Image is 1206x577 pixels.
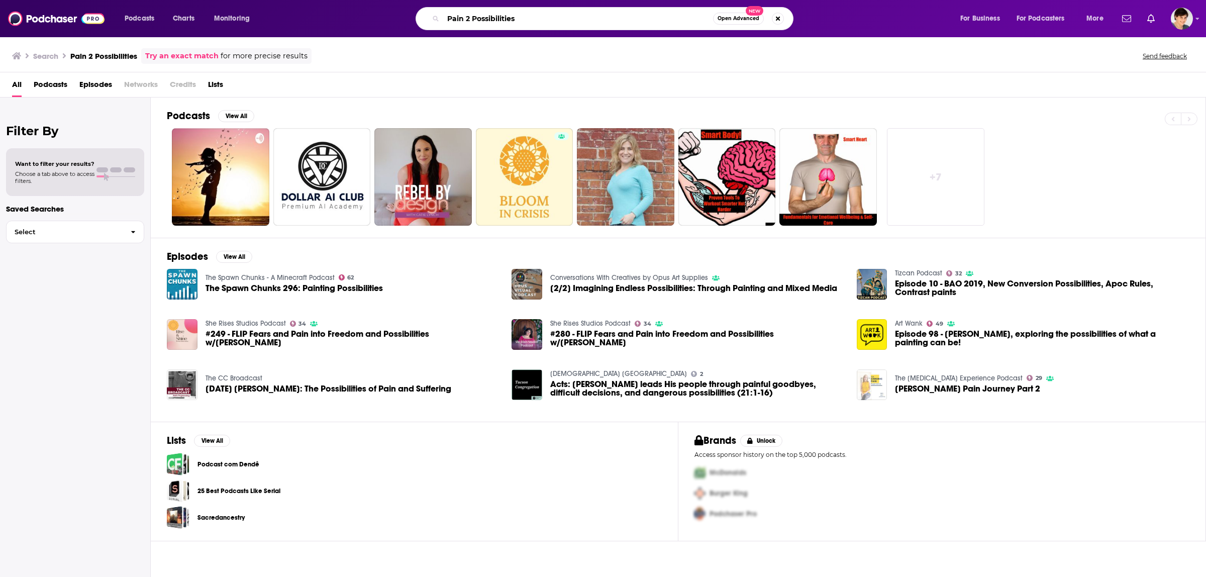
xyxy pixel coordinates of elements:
button: View All [194,435,230,447]
a: The Spawn Chunks - A Minecraft Podcast [206,273,335,282]
a: Podcast com Dendê [197,459,259,470]
span: 49 [936,322,943,326]
a: She Rises Studios Podcast [550,319,631,328]
img: Second Pro Logo [690,483,710,504]
span: Select [7,229,123,235]
button: Select [6,221,144,243]
a: 32 [946,270,962,276]
button: Show profile menu [1171,8,1193,30]
a: Sacredancestry [197,512,245,523]
a: 34 [635,321,651,327]
a: Sacredancestry [167,506,189,529]
span: [2/2] Imagining Endless Possibilities: Through Painting and Mixed Media [550,284,837,293]
a: All [12,76,22,97]
input: Search podcasts, credits, & more... [443,11,713,27]
p: Saved Searches [6,204,144,214]
span: Credits [170,76,196,97]
a: 29 [1027,375,1042,381]
h2: Brands [694,434,736,447]
a: Show notifications dropdown [1143,10,1159,27]
a: 25 Best Podcasts Like Serial [197,486,280,497]
a: PodcastsView All [167,110,254,122]
span: #280 - FLIP Fears and Pain into Freedom and Possibilities w/[PERSON_NAME] [550,330,845,347]
span: for more precise results [221,50,308,62]
div: Search podcasts, credits, & more... [425,7,803,30]
img: 4/30/23 Boettger: The Possibilities of Pain and Suffering [167,369,197,400]
button: Open AdvancedNew [713,13,764,25]
a: Episode 10 - BAO 2019, New Conversion Possibilities, Apoc Rules, Contrast paints [895,279,1189,297]
a: Tizcan Podcast [895,269,942,277]
a: Episode 10 - BAO 2019, New Conversion Possibilities, Apoc Rules, Contrast paints [857,269,887,300]
img: Acts: Jesus leads His people through painful goodbyes, difficult decisions, and dangerous possibi... [512,369,542,400]
span: For Podcasters [1017,12,1065,26]
a: Lists [208,76,223,97]
img: User Profile [1171,8,1193,30]
button: open menu [118,11,167,27]
button: View All [218,110,254,122]
span: Episode 98 - [PERSON_NAME], exploring the possibilities of what a painting can be! [895,330,1189,347]
a: ListsView All [167,434,230,447]
a: 49 [927,321,943,327]
a: The Spawn Chunks 296: Painting Possibilities [206,284,383,293]
span: Open Advanced [718,16,759,21]
span: Choose a tab above to access filters. [15,170,94,184]
a: 25 Best Podcasts Like Serial [167,479,189,502]
span: More [1086,12,1103,26]
span: 32 [955,271,962,276]
span: Acts: [PERSON_NAME] leads His people through painful goodbyes, difficult decisions, and dangerous... [550,380,845,397]
img: Third Pro Logo [690,504,710,524]
a: #249 - FLIP Fears and Pain into Freedom and Possibilities w/Sylvia Becker-Hill [206,330,500,347]
h3: Search [33,51,58,61]
a: Podcasts [34,76,67,97]
a: EpisodesView All [167,250,252,263]
a: Trevor Barker Pain Journey Part 2 [895,384,1040,393]
span: For Business [960,12,1000,26]
a: Episode 98 - Morgan Stokes, exploring the possibilities of what a painting can be! [857,319,887,350]
button: open menu [207,11,263,27]
img: First Pro Logo [690,462,710,483]
a: The Chronic Pain Experience Podcast [895,374,1023,382]
a: 2 [691,371,703,377]
span: Logged in as bethwouldknow [1171,8,1193,30]
a: Acts: Jesus leads His people through painful goodbyes, difficult decisions, and dangerous possibi... [550,380,845,397]
h2: Lists [167,434,186,447]
img: #249 - FLIP Fears and Pain into Freedom and Possibilities w/Sylvia Becker-Hill [167,319,197,350]
a: Podcast com Dendê [167,453,189,475]
span: McDonalds [710,468,746,477]
a: 62 [339,274,354,280]
a: Conversations With Creatives by Opus Art Supplies [550,273,708,282]
a: 34 [290,321,307,327]
button: View All [216,251,252,263]
a: Redemption Church Tucson [550,369,687,378]
span: #249 - FLIP Fears and Pain into Freedom and Possibilities w/[PERSON_NAME] [206,330,500,347]
span: Want to filter your results? [15,160,94,167]
span: 62 [347,275,354,280]
a: Charts [166,11,200,27]
span: 29 [1036,376,1042,380]
h3: Pain 2 Possibilities [70,51,137,61]
img: The Spawn Chunks 296: Painting Possibilities [167,269,197,300]
button: Send feedback [1140,52,1190,60]
h2: Podcasts [167,110,210,122]
img: #280 - FLIP Fears and Pain into Freedom and Possibilities w/Sylvia Becker-Hill [512,319,542,350]
a: Art Wank [895,319,923,328]
a: Episodes [79,76,112,97]
span: [PERSON_NAME] Pain Journey Part 2 [895,384,1040,393]
button: open menu [1010,11,1079,27]
span: New [746,6,764,16]
button: open menu [1079,11,1116,27]
span: Charts [173,12,194,26]
img: Trevor Barker Pain Journey Part 2 [857,369,887,400]
a: She Rises Studios Podcast [206,319,286,328]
